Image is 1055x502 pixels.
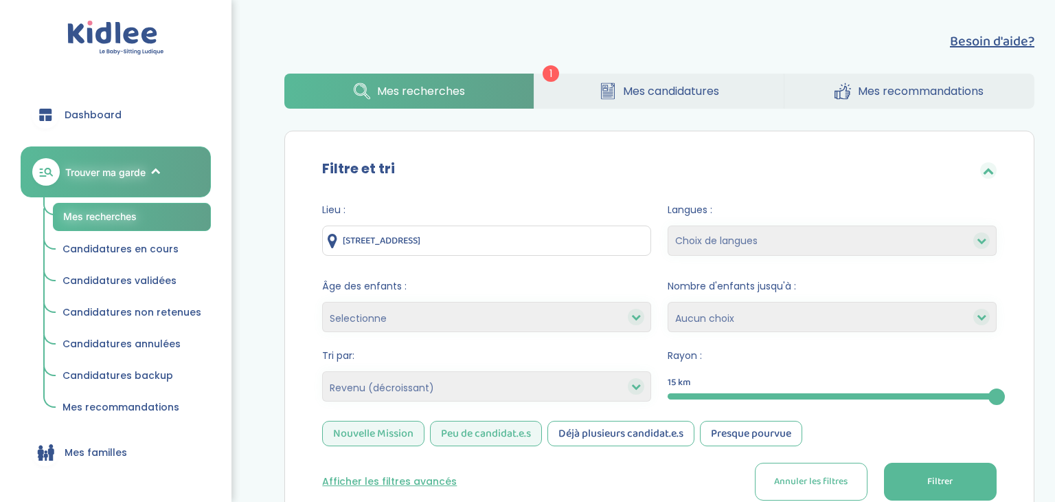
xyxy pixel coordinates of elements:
span: Nombre d'enfants jusqu'à : [668,279,997,294]
span: Candidatures non retenues [63,305,201,319]
span: Filtrer [927,474,953,489]
span: 1 [543,65,559,82]
a: Mes candidatures [534,74,784,109]
a: Candidatures backup [53,363,211,389]
div: Peu de candidat.e.s [430,421,542,446]
span: Mes recommandations [858,83,984,100]
a: Dashboard [21,90,211,140]
span: Mes recommandations [63,400,179,414]
span: Mes recherches [377,83,465,100]
span: Dashboard [65,108,122,122]
span: Candidatures backup [63,369,173,382]
a: Mes recherches [284,74,534,109]
a: Trouver ma garde [21,146,211,197]
span: Trouver ma garde [65,165,146,179]
a: Candidatures validées [53,268,211,294]
a: Mes familles [21,428,211,477]
input: Ville ou code postale [322,226,651,256]
button: Filtrer [884,463,997,501]
a: Candidatures non retenues [53,300,211,326]
span: Annuler les filtres [774,474,848,489]
span: Candidatures annulées [63,337,181,351]
button: Afficher les filtres avancés [322,474,457,489]
span: Mes recherches [63,210,137,222]
span: Mes familles [65,446,127,460]
span: Âge des enfants : [322,279,651,294]
button: Annuler les filtres [755,463,867,501]
span: Tri par: [322,349,651,363]
span: 15 km [668,375,691,390]
span: Mes candidatures [623,83,719,100]
span: Candidatures validées [63,274,177,287]
span: Rayon : [668,349,997,363]
a: Mes recommandations [784,74,1034,109]
a: Mes recherches [53,203,211,231]
div: Nouvelle Mission [322,421,424,446]
a: Mes recommandations [53,395,211,421]
span: Candidatures en cours [63,242,179,256]
div: Presque pourvue [700,421,802,446]
span: Lieu : [322,203,651,217]
a: Candidatures annulées [53,331,211,358]
button: Besoin d'aide? [950,31,1034,52]
img: logo.svg [67,21,164,56]
div: Déjà plusieurs candidat.e.s [547,421,694,446]
a: Candidatures en cours [53,237,211,263]
span: Langues : [668,203,997,217]
label: Filtre et tri [322,158,395,179]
